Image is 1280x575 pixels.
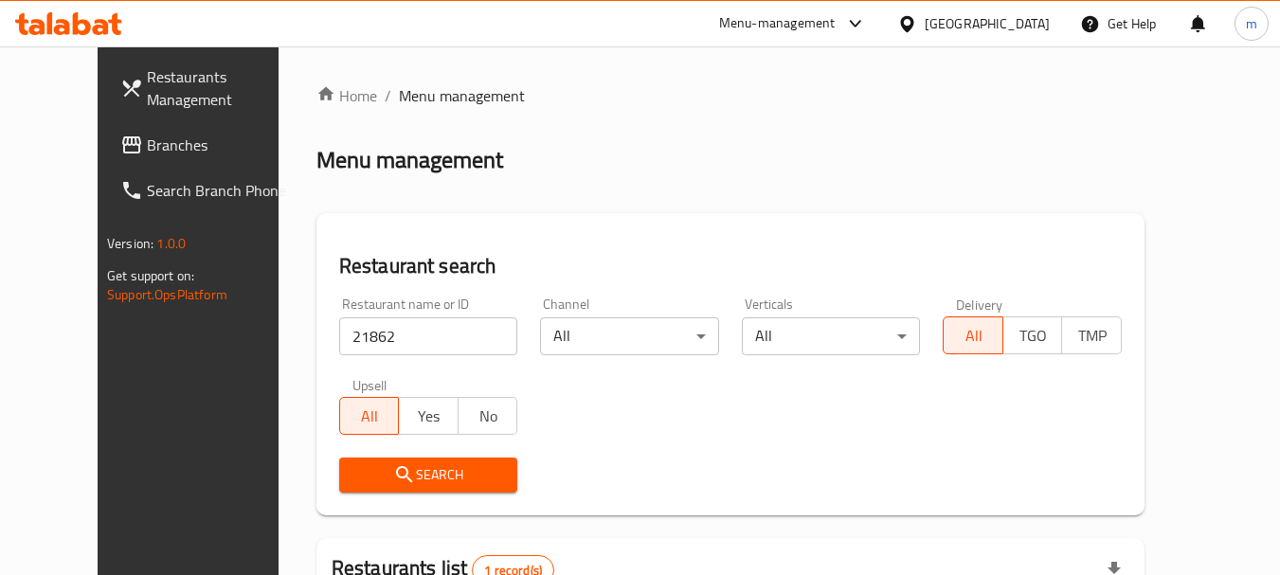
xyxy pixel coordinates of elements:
a: Search Branch Phone [105,168,312,213]
span: 1.0.0 [156,231,186,256]
button: All [943,316,1003,354]
h2: Restaurant search [339,252,1122,280]
span: Get support on: [107,263,194,288]
button: No [458,397,518,435]
span: Menu management [399,84,525,107]
span: Yes [406,403,451,430]
div: All [540,317,719,355]
span: All [348,403,392,430]
span: Branches [147,134,297,156]
a: Support.OpsPlatform [107,282,227,307]
a: Branches [105,122,312,168]
button: All [339,397,400,435]
label: Upsell [352,378,388,391]
div: [GEOGRAPHIC_DATA] [925,13,1050,34]
h2: Menu management [316,145,503,175]
div: All [742,317,921,355]
span: Version: [107,231,153,256]
label: Delivery [956,297,1003,311]
span: Search Branch Phone [147,179,297,202]
li: / [385,84,391,107]
button: Search [339,458,518,493]
nav: breadcrumb [316,84,1145,107]
span: TGO [1011,322,1055,350]
span: m [1246,13,1257,34]
span: Search [354,463,503,487]
input: Search for restaurant name or ID.. [339,317,518,355]
span: TMP [1070,322,1114,350]
div: Menu-management [719,12,836,35]
a: Restaurants Management [105,54,312,122]
span: All [951,322,996,350]
a: Home [316,84,377,107]
span: Restaurants Management [147,65,297,111]
button: TMP [1061,316,1122,354]
button: TGO [1002,316,1063,354]
span: No [466,403,511,430]
button: Yes [398,397,459,435]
